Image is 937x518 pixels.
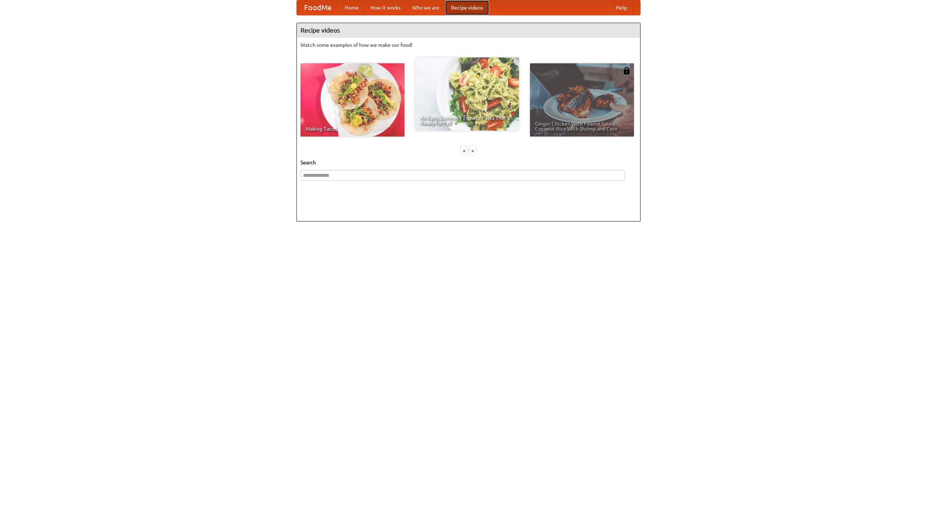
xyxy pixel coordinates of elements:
div: « [461,146,467,155]
a: Making Tacos [300,63,404,137]
a: FoodMe [297,0,339,15]
h4: Recipe videos [297,23,640,38]
a: How it works [365,0,406,15]
h5: Search [300,159,637,166]
img: 483408.png [623,67,630,74]
a: Home [339,0,365,15]
span: Making Tacos [306,126,399,131]
a: Recipe videos [445,0,489,15]
a: Who we are [406,0,445,15]
p: Watch some examples of how we make our food! [300,41,637,49]
a: Help [610,0,633,15]
a: An Easy, Summery Tomato Pasta That's Ready for Fall [415,57,519,131]
div: » [470,146,476,155]
span: An Easy, Summery Tomato Pasta That's Ready for Fall [420,115,514,126]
